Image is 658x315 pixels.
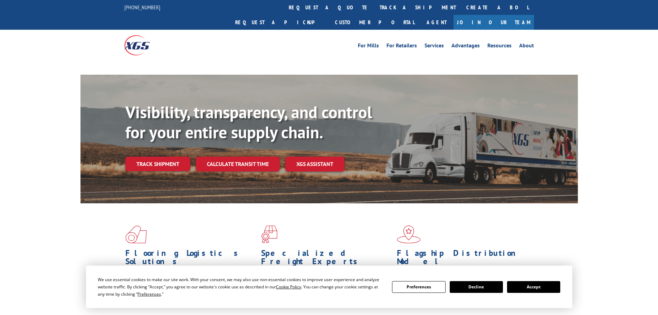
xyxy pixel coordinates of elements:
[125,157,190,171] a: Track shipment
[86,266,572,308] div: Cookie Consent Prompt
[98,276,384,298] div: We use essential cookies to make our site work. With your consent, we may also use non-essential ...
[330,15,420,30] a: Customer Portal
[125,249,256,269] h1: Flooring Logistics Solutions
[125,225,147,243] img: xgs-icon-total-supply-chain-intelligence-red
[397,249,527,269] h1: Flagship Distribution Model
[425,43,444,50] a: Services
[124,4,160,11] a: [PHONE_NUMBER]
[137,291,161,297] span: Preferences
[507,281,560,293] button: Accept
[261,249,392,269] h1: Specialized Freight Experts
[487,43,512,50] a: Resources
[454,15,534,30] a: Join Our Team
[451,43,480,50] a: Advantages
[420,15,454,30] a: Agent
[519,43,534,50] a: About
[397,225,421,243] img: xgs-icon-flagship-distribution-model-red
[392,281,445,293] button: Preferences
[230,15,330,30] a: Request a pickup
[196,157,280,172] a: Calculate transit time
[276,284,301,290] span: Cookie Policy
[125,101,372,143] b: Visibility, transparency, and control for your entire supply chain.
[358,43,379,50] a: For Mills
[285,157,344,172] a: XGS ASSISTANT
[261,225,277,243] img: xgs-icon-focused-on-flooring-red
[387,43,417,50] a: For Retailers
[450,281,503,293] button: Decline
